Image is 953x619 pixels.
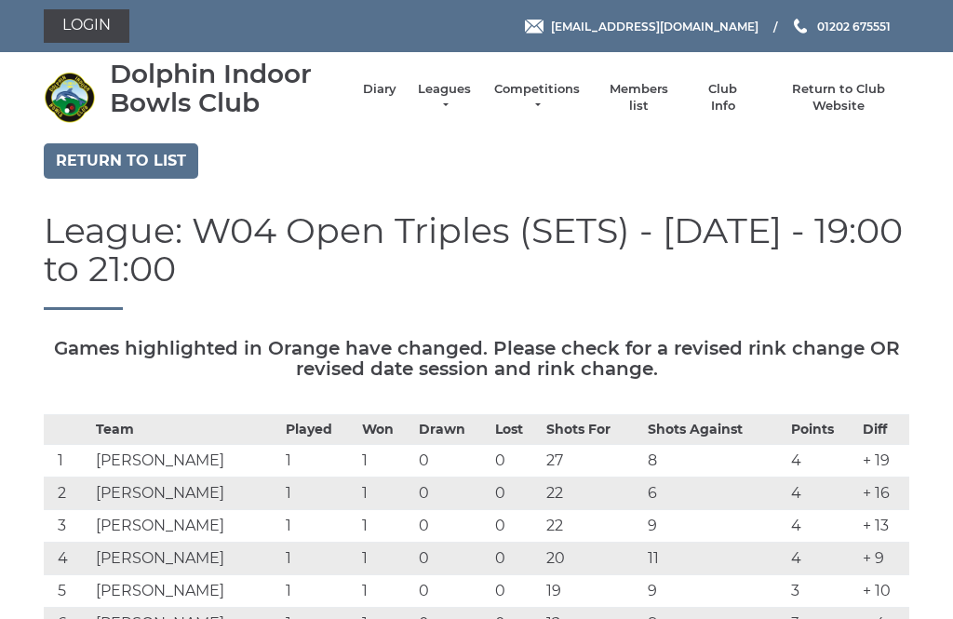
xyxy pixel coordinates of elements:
[858,478,909,510] td: + 16
[643,510,786,543] td: 9
[542,415,643,445] th: Shots For
[110,60,344,117] div: Dolphin Indoor Bowls Club
[858,415,909,445] th: Diff
[414,575,491,608] td: 0
[786,543,858,575] td: 4
[281,575,358,608] td: 1
[490,510,542,543] td: 0
[44,543,91,575] td: 4
[363,81,396,98] a: Diary
[91,478,281,510] td: [PERSON_NAME]
[414,415,491,445] th: Drawn
[490,543,542,575] td: 0
[44,445,91,478] td: 1
[490,478,542,510] td: 0
[357,415,414,445] th: Won
[542,478,643,510] td: 22
[858,543,909,575] td: + 9
[281,478,358,510] td: 1
[786,510,858,543] td: 4
[281,445,358,478] td: 1
[786,415,858,445] th: Points
[357,575,414,608] td: 1
[492,81,582,114] a: Competitions
[91,510,281,543] td: [PERSON_NAME]
[542,510,643,543] td: 22
[357,478,414,510] td: 1
[414,478,491,510] td: 0
[786,575,858,608] td: 3
[858,575,909,608] td: + 10
[281,510,358,543] td: 1
[44,9,129,43] a: Login
[44,211,909,311] h1: League: W04 Open Triples (SETS) - [DATE] - 19:00 to 21:00
[794,19,807,34] img: Phone us
[415,81,474,114] a: Leagues
[490,575,542,608] td: 0
[817,19,891,33] span: 01202 675551
[858,510,909,543] td: + 13
[91,445,281,478] td: [PERSON_NAME]
[281,415,358,445] th: Played
[791,18,891,35] a: Phone us 01202 675551
[643,575,786,608] td: 9
[44,510,91,543] td: 3
[696,81,750,114] a: Club Info
[44,478,91,510] td: 2
[786,478,858,510] td: 4
[490,415,542,445] th: Lost
[91,575,281,608] td: [PERSON_NAME]
[786,445,858,478] td: 4
[281,543,358,575] td: 1
[91,543,281,575] td: [PERSON_NAME]
[44,575,91,608] td: 5
[542,575,643,608] td: 19
[44,72,95,123] img: Dolphin Indoor Bowls Club
[643,543,786,575] td: 11
[551,19,758,33] span: [EMAIL_ADDRESS][DOMAIN_NAME]
[490,445,542,478] td: 0
[525,18,758,35] a: Email [EMAIL_ADDRESS][DOMAIN_NAME]
[44,338,909,379] h5: Games highlighted in Orange have changed. Please check for a revised rink change OR revised date ...
[643,478,786,510] td: 6
[599,81,677,114] a: Members list
[357,445,414,478] td: 1
[357,543,414,575] td: 1
[542,543,643,575] td: 20
[643,445,786,478] td: 8
[44,143,198,179] a: Return to list
[643,415,786,445] th: Shots Against
[414,510,491,543] td: 0
[91,415,281,445] th: Team
[769,81,909,114] a: Return to Club Website
[414,543,491,575] td: 0
[414,445,491,478] td: 0
[357,510,414,543] td: 1
[525,20,544,34] img: Email
[858,445,909,478] td: + 19
[542,445,643,478] td: 27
